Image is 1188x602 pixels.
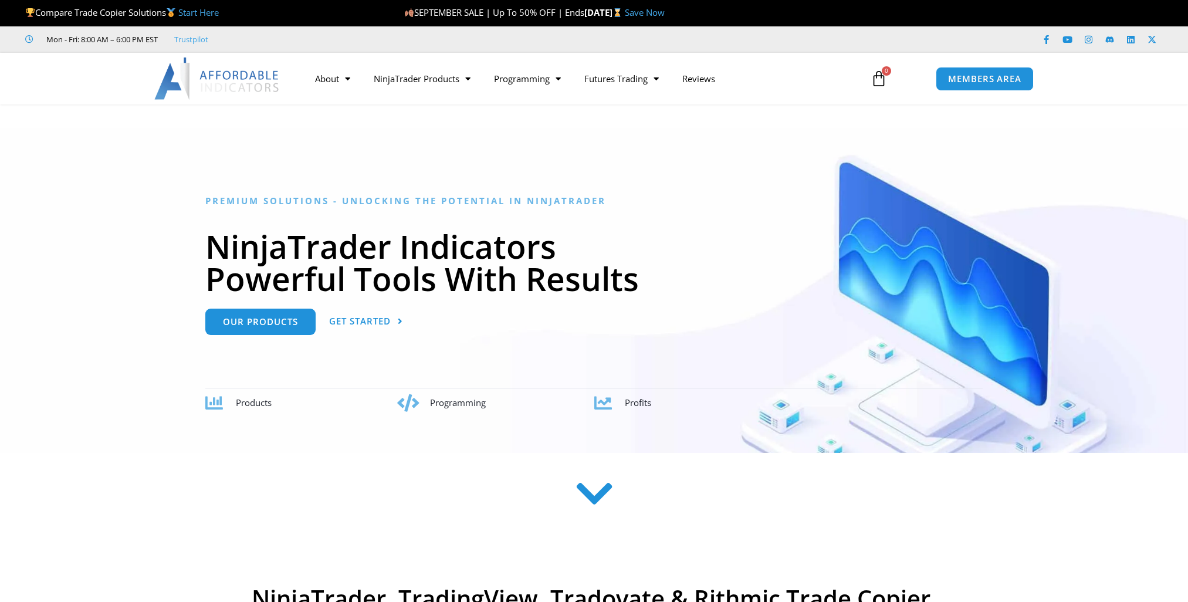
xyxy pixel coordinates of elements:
[303,65,857,92] nav: Menu
[43,32,158,46] span: Mon - Fri: 8:00 AM – 6:00 PM EST
[303,65,362,92] a: About
[936,67,1034,91] a: MEMBERS AREA
[205,230,983,295] h1: NinjaTrader Indicators Powerful Tools With Results
[178,6,219,18] a: Start Here
[573,65,671,92] a: Futures Trading
[205,195,983,207] h6: Premium Solutions - Unlocking the Potential in NinjaTrader
[236,397,272,408] span: Products
[404,6,584,18] span: SEPTEMBER SALE | Up To 50% OFF | Ends
[329,317,391,326] span: Get Started
[174,32,208,46] a: Trustpilot
[167,8,175,17] img: 🥇
[430,397,486,408] span: Programming
[671,65,727,92] a: Reviews
[584,6,625,18] strong: [DATE]
[223,317,298,326] span: Our Products
[362,65,482,92] a: NinjaTrader Products
[853,62,905,96] a: 0
[625,6,665,18] a: Save Now
[329,309,403,335] a: Get Started
[205,309,316,335] a: Our Products
[154,58,280,100] img: LogoAI | Affordable Indicators – NinjaTrader
[882,66,891,76] span: 0
[482,65,573,92] a: Programming
[405,8,414,17] img: 🍂
[25,6,219,18] span: Compare Trade Copier Solutions
[613,8,622,17] img: ⌛
[625,397,651,408] span: Profits
[948,75,1021,83] span: MEMBERS AREA
[26,8,35,17] img: 🏆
